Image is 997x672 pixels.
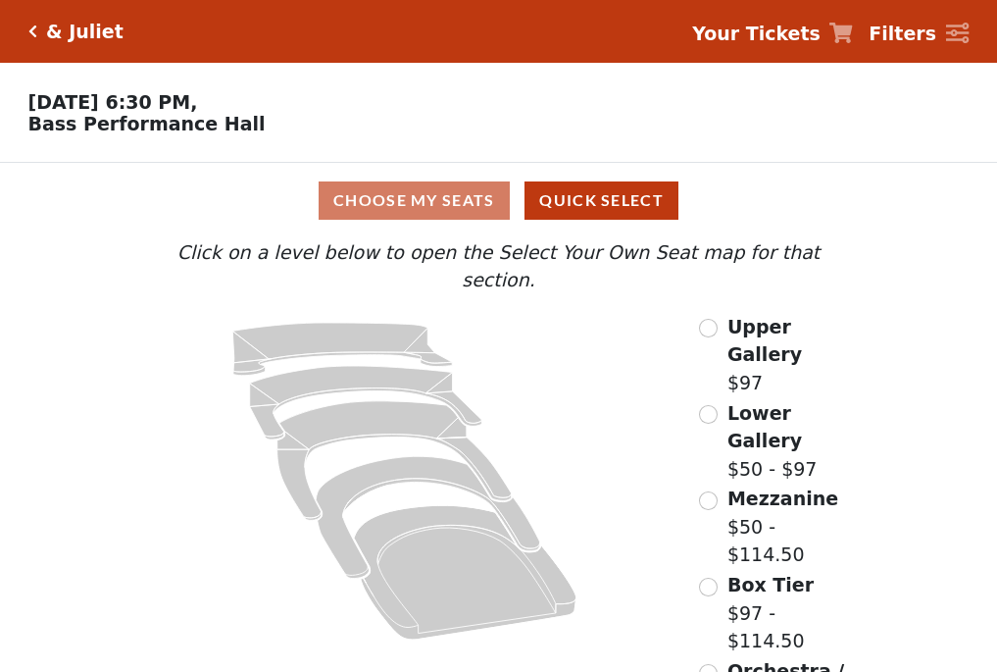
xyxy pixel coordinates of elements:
[727,574,814,595] span: Box Tier
[250,366,482,439] path: Lower Gallery - Seats Available: 73
[727,313,859,397] label: $97
[727,399,859,484] label: $50 - $97
[727,485,859,569] label: $50 - $114.50
[727,402,802,452] span: Lower Gallery
[869,20,969,48] a: Filters
[727,488,838,509] span: Mezzanine
[524,181,678,220] button: Quick Select
[692,23,821,44] strong: Your Tickets
[727,571,859,655] label: $97 - $114.50
[138,238,858,294] p: Click on a level below to open the Select Your Own Seat map for that section.
[46,21,124,43] h5: & Juliet
[28,25,37,38] a: Click here to go back to filters
[869,23,936,44] strong: Filters
[355,505,577,640] path: Orchestra / Parterre Circle - Seats Available: 21
[692,20,853,48] a: Your Tickets
[727,316,802,366] span: Upper Gallery
[233,323,453,376] path: Upper Gallery - Seats Available: 311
